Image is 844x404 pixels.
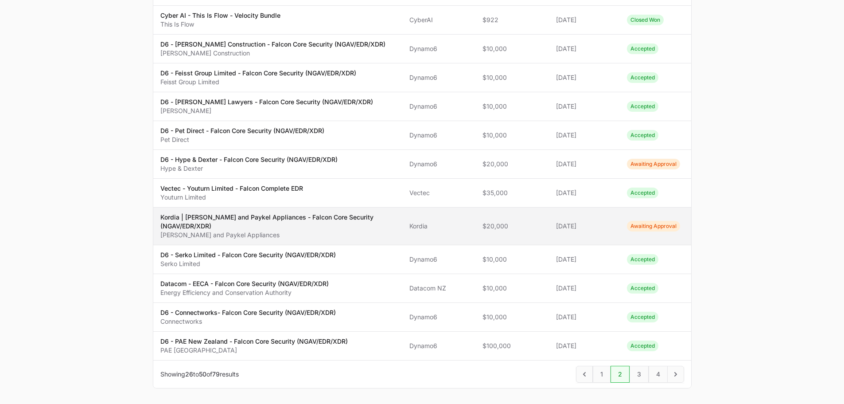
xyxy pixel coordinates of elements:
[409,255,468,264] span: Dynamo6
[160,279,329,288] p: Datacom - EECA - Falcon Core Security (NGAV/EDR/XDR)
[556,102,613,111] span: [DATE]
[160,49,385,58] p: [PERSON_NAME] Construction
[409,102,468,111] span: Dynamo6
[409,222,468,231] span: Kordia
[409,73,468,82] span: Dynamo6
[409,284,468,293] span: Datacom NZ
[482,44,542,53] span: $10,000
[160,184,303,193] p: Vectec - Youturn Limited - Falcon Complete EDR
[556,188,613,197] span: [DATE]
[482,284,542,293] span: $10,000
[409,44,468,53] span: Dynamo6
[482,160,542,169] span: $20,000
[630,366,649,383] span: 3
[556,44,613,53] span: [DATE]
[482,188,542,197] span: $35,000
[409,313,468,322] span: Dynamo6
[611,366,630,383] span: 2
[160,193,303,202] p: Youturn Limited
[556,160,613,169] span: [DATE]
[409,160,468,169] span: Dynamo6
[667,366,684,383] span: Next
[160,370,239,379] p: Showing to of results
[556,16,613,24] span: [DATE]
[160,78,356,86] p: Feisst Group Limited
[199,370,206,378] span: 50
[593,366,611,383] span: 1
[556,284,613,293] span: [DATE]
[212,370,220,378] span: 79
[556,222,613,231] span: [DATE]
[160,11,280,20] p: Cyber AI - This Is Flow - Velocity Bundle
[482,222,542,231] span: $20,000
[160,213,396,231] p: Kordia | [PERSON_NAME] and Paykel Appliances - Falcon Core Security (NGAV/EDR/XDR)
[160,308,336,317] p: D6 - Connectworks- Falcon Core Security (NGAV/EDR/XDR)
[482,255,542,264] span: $10,000
[482,313,542,322] span: $10,000
[160,69,356,78] p: D6 - Feisst Group Limited - Falcon Core Security (NGAV/EDR/XDR)
[160,98,373,106] p: D6 - [PERSON_NAME] Lawyers - Falcon Core Security (NGAV/EDR/XDR)
[160,106,373,115] p: [PERSON_NAME]
[160,337,348,346] p: D6 - PAE New Zealand - Falcon Core Security (NGAV/EDR/XDR)
[482,131,542,140] span: $10,000
[160,155,338,164] p: D6 - Hype & Dexter - Falcon Core Security (NGAV/EDR/XDR)
[556,73,613,82] span: [DATE]
[160,259,336,268] p: Serko Limited
[160,164,338,173] p: Hype & Dexter
[160,20,280,29] p: This Is Flow
[160,126,324,135] p: D6 - Pet Direct - Falcon Core Security (NGAV/EDR/XDR)
[160,346,348,355] p: PAE [GEOGRAPHIC_DATA]
[482,73,542,82] span: $10,000
[482,102,542,111] span: $10,000
[556,255,613,264] span: [DATE]
[556,131,613,140] span: [DATE]
[409,131,468,140] span: Dynamo6
[482,341,542,350] span: $100,000
[482,16,542,24] span: $922
[409,341,468,350] span: Dynamo6
[649,366,668,383] span: 4
[160,317,336,326] p: Connectworks
[160,135,324,144] p: Pet Direct
[160,40,385,49] p: D6 - [PERSON_NAME] Construction - Falcon Core Security (NGAV/EDR/XDR)
[160,251,336,259] p: D6 - Serko Limited - Falcon Core Security (NGAV/EDR/XDR)
[556,313,613,322] span: [DATE]
[185,370,193,378] span: 26
[409,16,468,24] span: CyberAI
[576,366,593,383] span: Previous
[160,231,396,239] p: [PERSON_NAME] and Paykel Appliances
[409,188,468,197] span: Vectec
[160,288,329,297] p: Energy Efficiency and Conservation Authority
[556,341,613,350] span: [DATE]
